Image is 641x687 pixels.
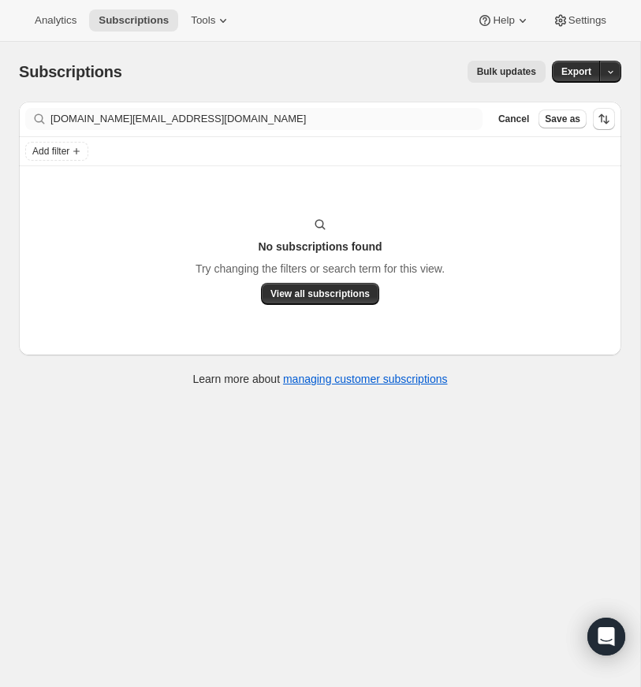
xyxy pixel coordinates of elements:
[196,261,445,277] p: Try changing the filters or search term for this view.
[261,283,379,305] button: View all subscriptions
[99,14,169,27] span: Subscriptions
[593,108,615,130] button: Sort the results
[25,142,88,161] button: Add filter
[468,61,546,83] button: Bulk updates
[552,61,601,83] button: Export
[493,14,514,27] span: Help
[35,14,76,27] span: Analytics
[191,14,215,27] span: Tools
[283,373,448,385] a: managing customer subscriptions
[25,9,86,32] button: Analytics
[181,9,240,32] button: Tools
[193,371,448,387] p: Learn more about
[587,618,625,655] div: Open Intercom Messenger
[492,110,535,128] button: Cancel
[50,108,483,130] input: Filter subscribers
[258,239,382,254] h3: No subscriptions found
[89,9,178,32] button: Subscriptions
[539,110,587,128] button: Save as
[477,65,536,78] span: Bulk updates
[561,65,591,78] span: Export
[270,288,370,300] span: View all subscriptions
[545,113,580,125] span: Save as
[568,14,606,27] span: Settings
[543,9,616,32] button: Settings
[32,145,69,158] span: Add filter
[468,9,539,32] button: Help
[19,63,122,80] span: Subscriptions
[498,113,529,125] span: Cancel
